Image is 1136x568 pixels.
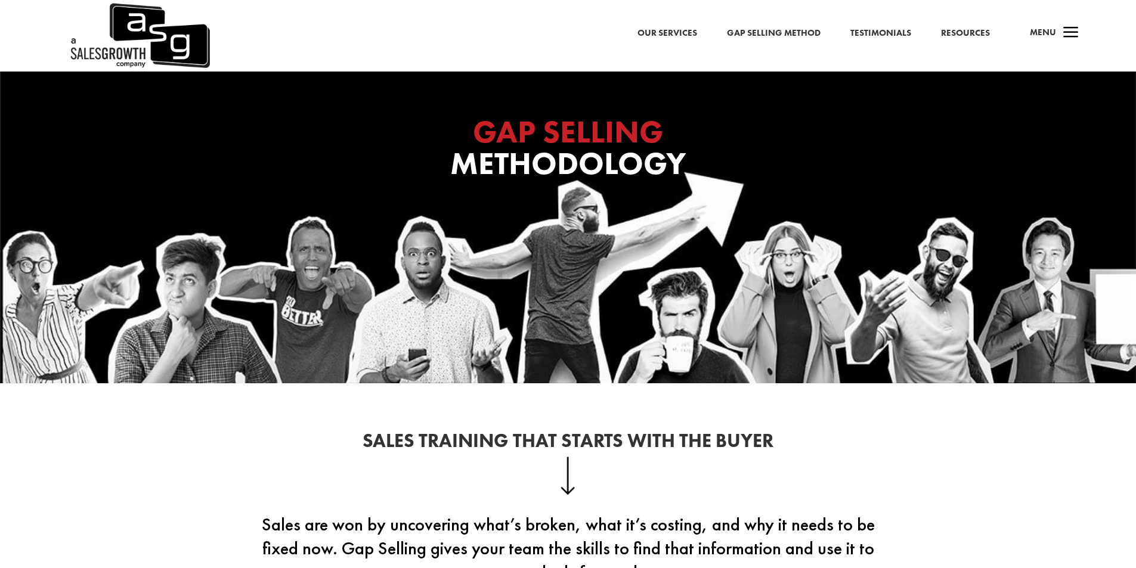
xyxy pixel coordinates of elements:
a: Resources [941,26,990,41]
span: Menu [1030,26,1056,38]
span: a [1059,21,1083,45]
a: Testimonials [850,26,911,41]
h2: Sales Training That Starts With the Buyer [246,432,890,457]
span: GAP SELLING [473,111,663,152]
img: down-arrow [561,457,575,495]
h1: Methodology [330,116,807,185]
a: Gap Selling Method [727,26,821,41]
a: Our Services [637,26,697,41]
